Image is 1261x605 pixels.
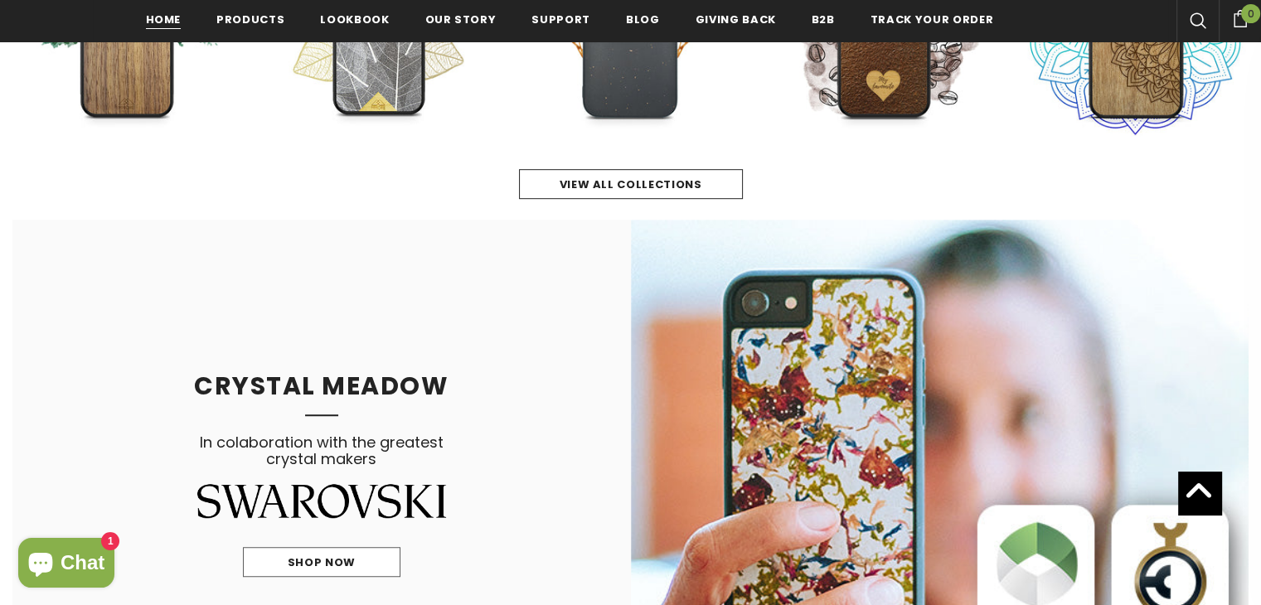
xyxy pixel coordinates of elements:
[696,12,776,27] span: Giving back
[194,368,449,404] span: CRYSTAL MEADOW
[519,169,743,199] a: view all collections
[1219,7,1261,27] a: 0
[288,554,356,570] span: Shop Now
[243,547,400,577] a: Shop Now
[560,177,702,192] span: view all collections
[812,12,835,27] span: B2B
[197,432,446,511] span: In colaboration with the greatest crystal makers
[531,12,590,27] span: support
[13,538,119,592] inbox-online-store-chat: Shopify online store chat
[871,12,993,27] span: Track your order
[216,12,284,27] span: Products
[146,12,182,27] span: Home
[197,484,446,518] img: Swarovski Logo
[1241,4,1260,23] span: 0
[626,12,660,27] span: Blog
[425,12,497,27] span: Our Story
[320,12,389,27] span: Lookbook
